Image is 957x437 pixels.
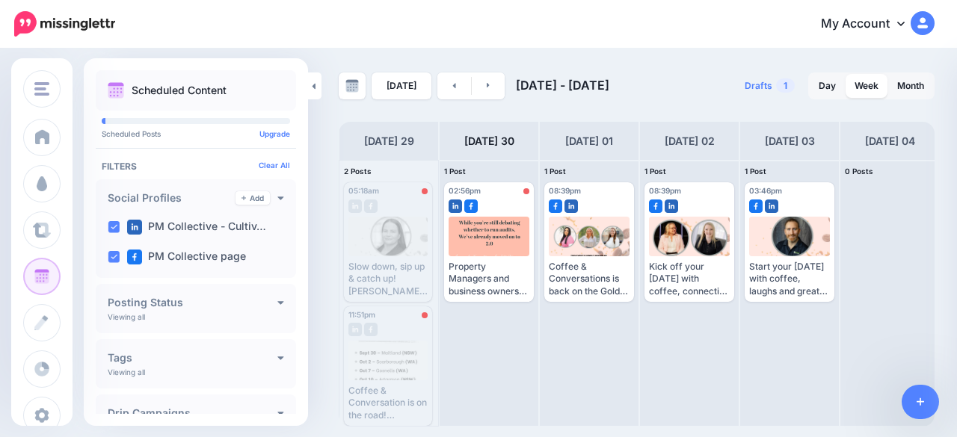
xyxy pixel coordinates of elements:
[649,199,662,213] img: facebook-square.png
[127,220,142,235] img: linkedin-square.png
[449,186,481,195] span: 02:56pm
[127,250,246,264] label: PM Collective page
[364,199,378,213] img: facebook-grey-square.png
[544,167,566,176] span: 1 Post
[564,199,578,213] img: linkedin-square.png
[464,199,478,213] img: facebook-square.png
[102,130,290,137] p: Scheduled Posts
[865,132,915,150] h4: [DATE] 04
[108,312,145,321] p: Viewing all
[745,81,772,90] span: Drafts
[364,132,414,150] h4: [DATE] 29
[108,82,124,99] img: calendar.png
[745,167,766,176] span: 1 Post
[364,323,378,336] img: facebook-grey-square.png
[644,167,666,176] span: 1 Post
[464,132,514,150] h4: [DATE] 30
[348,199,362,213] img: linkedin-grey-square.png
[516,78,609,93] span: [DATE] - [DATE]
[108,368,145,376] p: Viewing all
[765,199,778,213] img: linkedin-square.png
[108,297,277,308] h4: Posting Status
[345,79,359,93] img: calendar-grey-darker.png
[449,261,529,297] div: Property Managers and business owners, Investor Audits are the single biggest retention tool in t...
[108,408,277,418] h4: Drip Campaigns
[348,261,428,297] div: Slow down, sip up & catch up! [PERSON_NAME] from Zebra Property Management for a morning of coffe...
[348,385,428,421] div: Coffee & Conversation is on the road! We’re bringing good chats, great company, and warm brews ac...
[348,186,379,195] span: 05:18am
[749,261,830,297] div: Start your [DATE] with coffee, laughs and great company joined by [PERSON_NAME] from The Rent Rol...
[444,167,466,176] span: 1 Post
[127,250,142,264] img: facebook-square.png
[565,132,613,150] h4: [DATE] 01
[127,220,266,235] label: PM Collective - Cultiv…
[806,6,935,43] a: My Account
[14,11,115,37] img: Missinglettr
[845,167,873,176] span: 0 Posts
[665,132,715,150] h4: [DATE] 02
[549,261,630,297] div: Coffee & Conversations is back on the Gold Coast! Join [PERSON_NAME], [PERSON_NAME] & [PERSON_NAM...
[348,323,362,336] img: linkedin-grey-square.png
[665,199,678,213] img: linkedin-square.png
[372,72,431,99] a: [DATE]
[132,85,227,96] p: Scheduled Content
[765,132,815,150] h4: [DATE] 03
[236,191,270,205] a: Add
[108,353,277,363] h4: Tags
[649,186,681,195] span: 08:39pm
[108,193,236,203] h4: Social Profiles
[449,199,462,213] img: linkedin-square.png
[348,310,375,319] span: 11:51pm
[776,78,795,93] span: 1
[888,74,933,98] a: Month
[749,199,763,213] img: facebook-square.png
[344,167,372,176] span: 2 Posts
[736,72,804,99] a: Drafts1
[810,74,845,98] a: Day
[102,161,290,172] h4: Filters
[549,186,581,195] span: 08:39pm
[259,129,290,138] a: Upgrade
[34,82,49,96] img: menu.png
[846,74,887,98] a: Week
[749,186,782,195] span: 03:46pm
[259,161,290,170] a: Clear All
[649,261,730,297] div: Kick off your [DATE] with coffee, connection & good chats! [PERSON_NAME] & [PERSON_NAME] from Pro...
[549,199,562,213] img: facebook-square.png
